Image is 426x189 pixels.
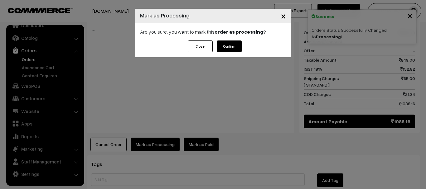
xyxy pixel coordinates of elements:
strong: order as processing [215,29,263,35]
span: × [281,10,286,21]
h4: Mark as Processing [140,11,190,20]
button: Confirm [217,40,242,52]
button: Close [188,40,213,52]
button: Close [276,6,291,26]
div: Are you sure, you want to mark this ? [135,23,291,40]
